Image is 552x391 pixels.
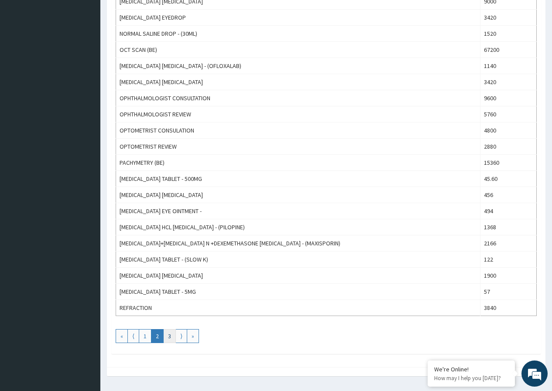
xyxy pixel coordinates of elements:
td: 1140 [480,58,536,74]
a: Go to next page [175,329,187,343]
td: [MEDICAL_DATA] HCL [MEDICAL_DATA] - (PILOPINE) [116,219,480,235]
td: OCT SCAN (BE) [116,42,480,58]
a: Go to last page [187,329,199,343]
span: We're online! [51,110,120,198]
td: 122 [480,252,536,268]
td: 15360 [480,155,536,171]
td: 5760 [480,106,536,122]
td: [MEDICAL_DATA]+[MEDICAL_DATA] N +DEXEMETHASONE [MEDICAL_DATA] - (MAXISPORIN) [116,235,480,252]
td: 4800 [480,122,536,139]
td: [MEDICAL_DATA] EYEDROP [116,10,480,26]
td: [MEDICAL_DATA] [MEDICAL_DATA] [116,74,480,90]
a: Go to page number 1 [139,329,151,343]
td: NORMAL SALINE DROP - (30ML) [116,26,480,42]
td: 1900 [480,268,536,284]
td: [MEDICAL_DATA] TABLET - (SLOW K) [116,252,480,268]
td: [MEDICAL_DATA] [MEDICAL_DATA] [116,268,480,284]
td: OPTOMETRIST CONSULATION [116,122,480,139]
div: We're Online! [434,365,508,373]
img: d_794563401_company_1708531726252_794563401 [16,44,35,65]
td: OPHTHALMOLOGIST CONSULTATION [116,90,480,106]
td: 57 [480,284,536,300]
td: PACHYMETRY (BE) [116,155,480,171]
td: 3420 [480,10,536,26]
td: [MEDICAL_DATA] [MEDICAL_DATA] [116,187,480,203]
textarea: Type your message and hit 'Enter' [4,238,166,269]
td: [MEDICAL_DATA] EYE OINTMENT - [116,203,480,219]
div: Chat with us now [45,49,147,60]
td: 1520 [480,26,536,42]
td: 3420 [480,74,536,90]
div: Minimize live chat window [143,4,164,25]
a: Go to first page [116,329,128,343]
a: Go to page number 2 [151,329,164,343]
td: 2880 [480,139,536,155]
td: OPHTHALMOLOGIST REVIEW [116,106,480,122]
td: 3840 [480,300,536,316]
td: 45.60 [480,171,536,187]
td: 494 [480,203,536,219]
td: 2166 [480,235,536,252]
td: 9600 [480,90,536,106]
td: REFRACTION [116,300,480,316]
a: Go to page number 3 [163,329,176,343]
p: How may I help you today? [434,374,508,382]
td: 456 [480,187,536,203]
td: [MEDICAL_DATA] [MEDICAL_DATA] - (OFLOXALAB) [116,58,480,74]
td: [MEDICAL_DATA] TABLET - 500MG [116,171,480,187]
td: [MEDICAL_DATA] TABLET - 5MG [116,284,480,300]
td: OPTOMETRIST REVIEW [116,139,480,155]
td: 1368 [480,219,536,235]
a: Go to previous page [127,329,139,343]
td: 67200 [480,42,536,58]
